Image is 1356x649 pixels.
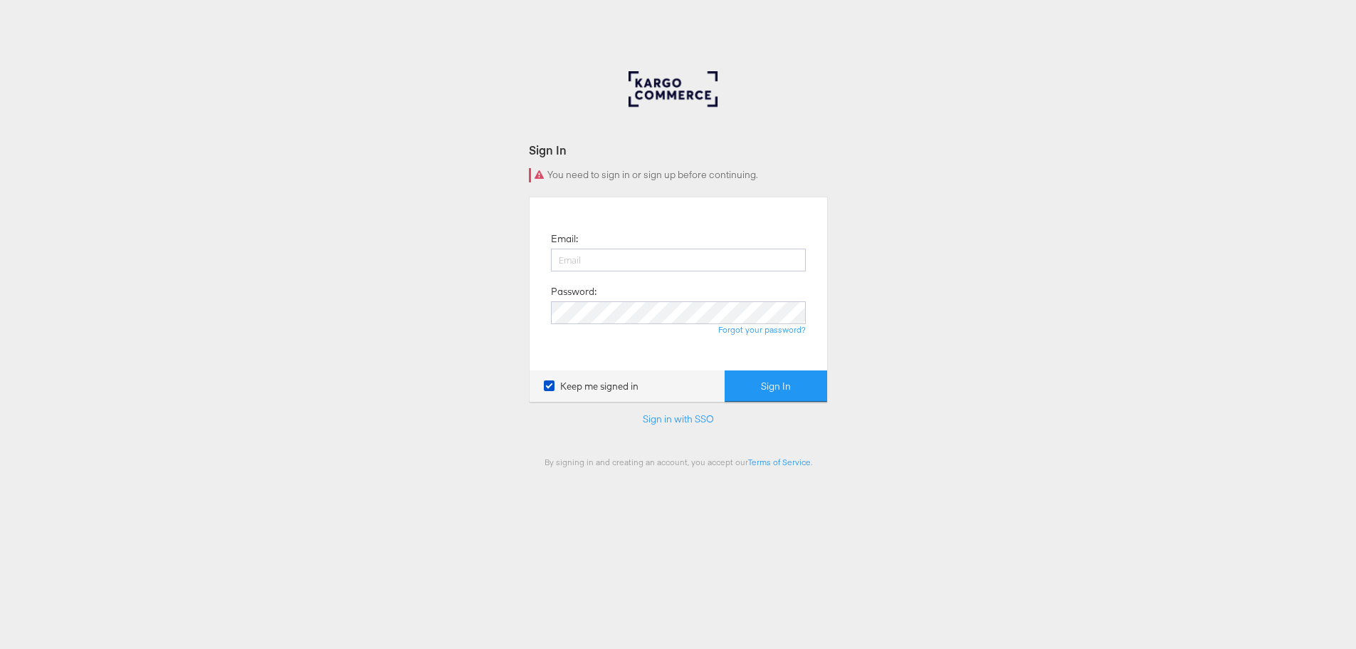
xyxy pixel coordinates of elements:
div: Sign In [529,142,828,158]
div: By signing in and creating an account, you accept our . [529,457,828,467]
button: Sign In [725,370,827,403]
div: You need to sign in or sign up before continuing. [529,168,828,182]
a: Forgot your password? [718,324,806,335]
label: Password: [551,285,596,298]
input: Email [551,249,806,271]
label: Keep me signed in [544,380,638,393]
label: Email: [551,232,578,246]
a: Terms of Service [748,457,811,467]
a: Sign in with SSO [643,412,714,425]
